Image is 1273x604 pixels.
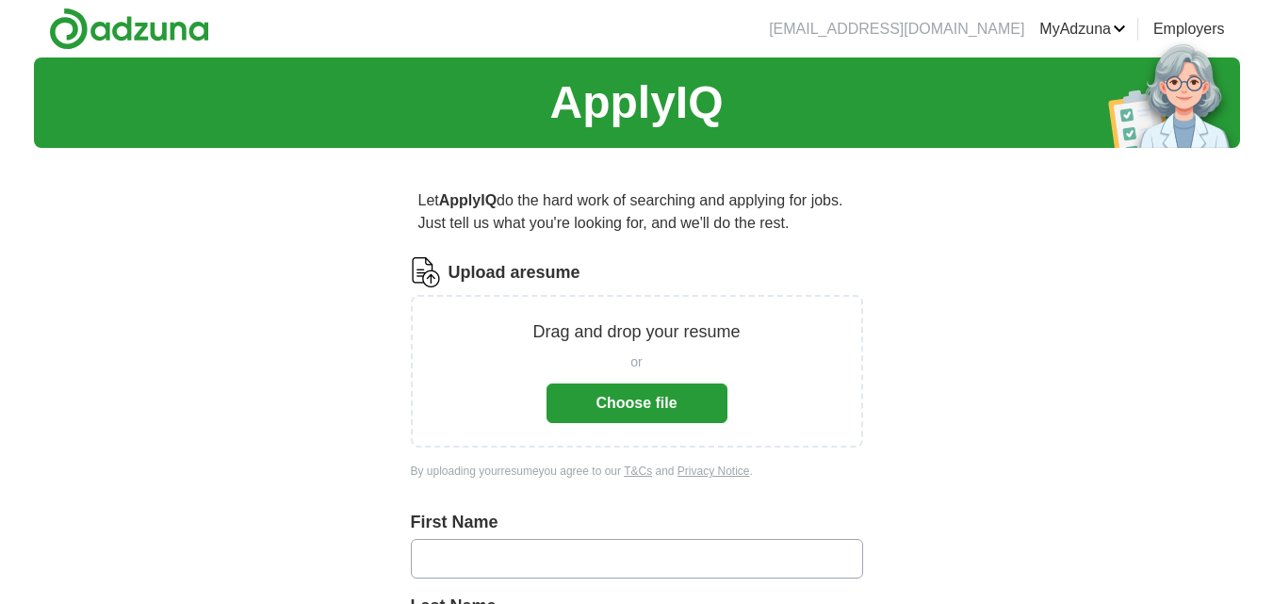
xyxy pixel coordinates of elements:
[449,260,580,286] label: Upload a resume
[411,257,441,287] img: CV Icon
[411,182,863,242] p: Let do the hard work of searching and applying for jobs. Just tell us what you're looking for, an...
[624,465,652,478] a: T&Cs
[1039,18,1126,41] a: MyAdzuna
[411,510,863,535] label: First Name
[49,8,209,50] img: Adzuna logo
[549,69,723,137] h1: ApplyIQ
[769,18,1024,41] li: [EMAIL_ADDRESS][DOMAIN_NAME]
[630,352,642,372] span: or
[439,192,497,208] strong: ApplyIQ
[532,319,740,345] p: Drag and drop your resume
[677,465,750,478] a: Privacy Notice
[547,384,727,423] button: Choose file
[411,463,863,480] div: By uploading your resume you agree to our and .
[1153,18,1225,41] a: Employers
